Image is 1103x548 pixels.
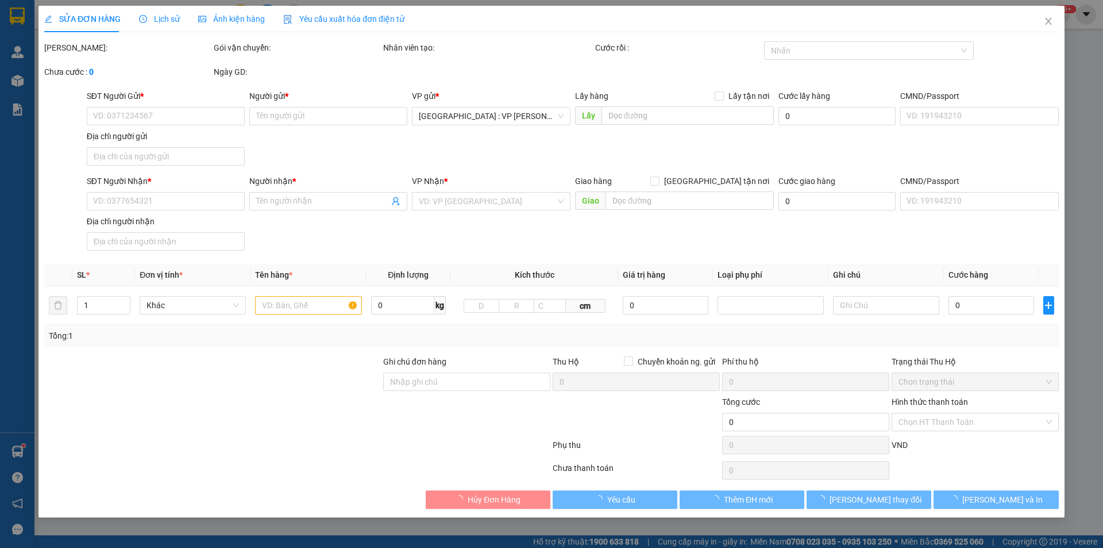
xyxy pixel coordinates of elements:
[680,490,804,509] button: Thêm ĐH mới
[383,373,550,391] input: Ghi chú đơn hàng
[44,15,52,23] span: edit
[778,192,896,210] input: Cước giao hàng
[515,270,554,279] span: Kích thước
[283,14,404,24] span: Yêu cầu xuất hóa đơn điện tử
[900,90,1058,102] div: CMND/Passport
[383,41,593,54] div: Nhân viên tạo:
[392,197,401,206] span: user-add
[830,493,921,506] span: [PERSON_NAME] thay đổi
[87,232,245,251] input: Địa chỉ của người nhận
[139,14,180,24] span: Lịch sử
[551,439,721,459] div: Phụ thu
[419,108,564,125] span: Hà Nội : VP Hoàng Mai
[464,299,499,313] input: D
[534,299,566,313] input: C
[412,177,445,186] span: VP Nhận
[49,296,67,315] button: delete
[962,493,1043,506] span: [PERSON_NAME] và In
[724,493,773,506] span: Thêm ĐH mới
[412,90,570,102] div: VP gửi
[595,41,762,54] div: Cước rồi :
[49,329,426,342] div: Tổng: 1
[1043,296,1054,315] button: plus
[553,490,677,509] button: Yêu cầu
[817,495,830,503] span: loading
[934,490,1059,509] button: [PERSON_NAME] và In
[383,357,446,366] label: Ghi chú đơn hàng
[1044,301,1054,310] span: plus
[1044,17,1053,26] span: close
[892,397,968,407] label: Hình thức thanh toán
[87,215,245,228] div: Địa chỉ người nhận
[214,66,381,78] div: Ngày GD:
[87,130,245,143] div: Địa chỉ người gửi
[566,299,605,313] span: cm
[828,264,944,286] th: Ghi chú
[91,39,229,60] span: CÔNG TY TNHH CHUYỂN PHÁT NHANH BẢO AN
[900,175,1058,187] div: CMND/Passport
[499,299,534,313] input: R
[140,270,183,279] span: Đơn vị tính
[722,355,889,373] div: Phí thu hộ
[949,270,989,279] span: Cước hàng
[89,67,94,76] b: 0
[87,90,245,102] div: SĐT Người Gửi
[575,191,606,210] span: Giao
[87,147,245,166] input: Địa chỉ của người gửi
[87,175,245,187] div: SĐT Người Nhận
[722,397,760,407] span: Tổng cước
[77,23,236,35] span: Ngày in phiếu: 17:56 ngày
[711,495,724,503] span: loading
[81,5,232,21] strong: PHIẾU DÁN LÊN HÀNG
[468,493,520,506] span: Hủy Đơn Hàng
[606,191,774,210] input: Dọc đường
[214,41,381,54] div: Gói vận chuyển:
[778,107,896,125] input: Cước lấy hàng
[5,39,87,59] span: [PHONE_NUMBER]
[601,106,774,125] input: Dọc đường
[426,490,550,509] button: Hủy Đơn Hàng
[1032,6,1065,38] button: Close
[283,15,292,24] img: icon
[551,462,721,482] div: Chưa thanh toán
[388,270,429,279] span: Định lượng
[249,90,407,102] div: Người gửi
[724,90,774,102] span: Lấy tận nơi
[553,357,579,366] span: Thu Hộ
[892,355,1059,368] div: Trạng thái Thu Hộ
[898,373,1052,390] span: Chọn trạng thái
[32,39,61,49] strong: CSKH:
[660,175,774,187] span: [GEOGRAPHIC_DATA] tận nơi
[892,440,908,450] span: VND
[807,490,931,509] button: [PERSON_NAME] thay đổi
[44,14,121,24] span: SỬA ĐƠN HÀNG
[633,355,720,368] span: Chuyển khoản ng. gửi
[249,175,407,187] div: Người nhận
[5,70,178,85] span: Mã đơn: VPHM1409250004
[950,495,962,503] span: loading
[778,177,835,186] label: Cước giao hàng
[198,15,206,23] span: picture
[139,15,147,23] span: clock-circle
[147,297,240,314] span: Khác
[595,495,607,503] span: loading
[44,66,211,78] div: Chưa cước :
[256,296,362,315] input: VD: Bàn, Ghế
[44,41,211,54] div: [PERSON_NAME]:
[713,264,828,286] th: Loại phụ phí
[575,177,612,186] span: Giao hàng
[575,106,601,125] span: Lấy
[623,270,666,279] span: Giá trị hàng
[256,270,293,279] span: Tên hàng
[198,14,265,24] span: Ảnh kiện hàng
[607,493,635,506] span: Yêu cầu
[77,270,86,279] span: SL
[778,91,830,101] label: Cước lấy hàng
[455,495,468,503] span: loading
[434,296,446,315] span: kg
[833,296,939,315] input: Ghi Chú
[575,91,608,101] span: Lấy hàng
